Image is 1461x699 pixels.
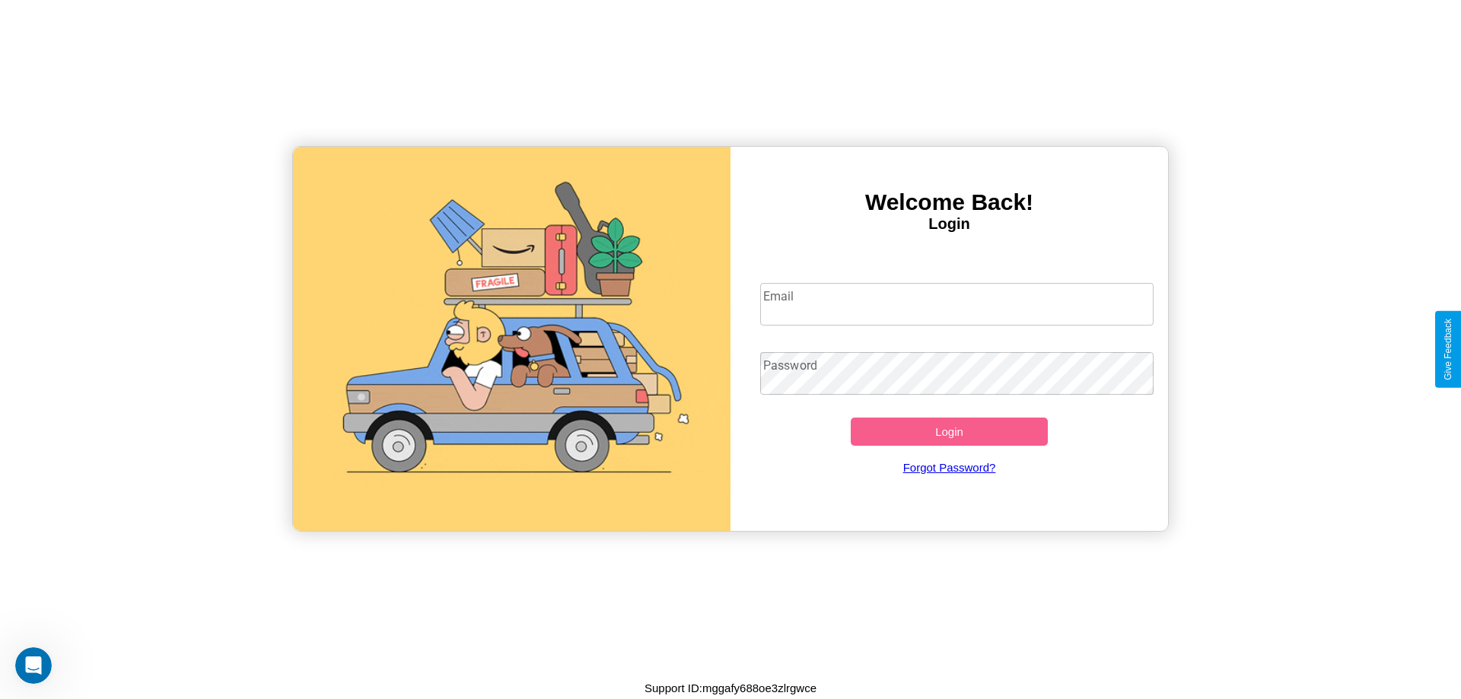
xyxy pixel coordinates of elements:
div: Give Feedback [1443,319,1453,380]
img: gif [293,147,730,531]
a: Forgot Password? [753,446,1147,489]
h4: Login [730,215,1168,233]
p: Support ID: mggafy688oe3zlrgwce [645,678,816,698]
iframe: Intercom live chat [15,647,52,684]
button: Login [851,418,1048,446]
h3: Welcome Back! [730,189,1168,215]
